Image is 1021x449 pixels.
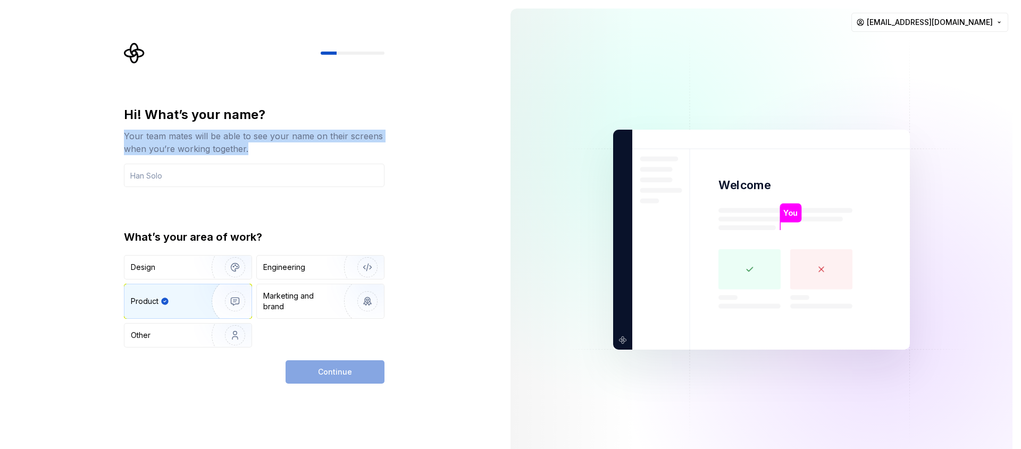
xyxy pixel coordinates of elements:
[263,262,305,273] div: Engineering
[131,262,155,273] div: Design
[718,177,771,193] p: Welcome
[124,43,145,64] svg: Supernova Logo
[263,291,335,312] div: Marketing and brand
[851,13,1008,32] button: [EMAIL_ADDRESS][DOMAIN_NAME]
[124,106,384,123] div: Hi! What’s your name?
[124,130,384,155] div: Your team mates will be able to see your name on their screens when you’re working together.
[867,17,993,28] span: [EMAIL_ADDRESS][DOMAIN_NAME]
[131,296,158,307] div: Product
[124,164,384,187] input: Han Solo
[783,207,798,219] p: You
[124,230,384,244] div: What’s your area of work?
[131,330,150,341] div: Other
